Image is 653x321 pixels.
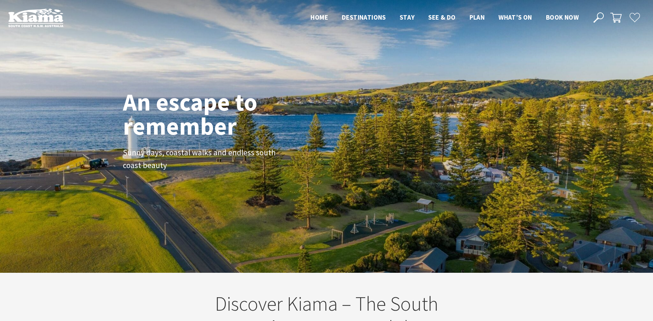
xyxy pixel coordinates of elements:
span: Destinations [342,13,386,21]
p: Sunny days, coastal walks and endless south coast beauty [123,146,278,172]
span: What’s On [498,13,532,21]
h1: An escape to remember [123,90,312,138]
span: Book now [546,13,579,21]
img: Kiama Logo [8,8,63,27]
span: Plan [470,13,485,21]
span: Stay [400,13,415,21]
span: Home [310,13,328,21]
nav: Main Menu [304,12,586,23]
span: See & Do [428,13,455,21]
